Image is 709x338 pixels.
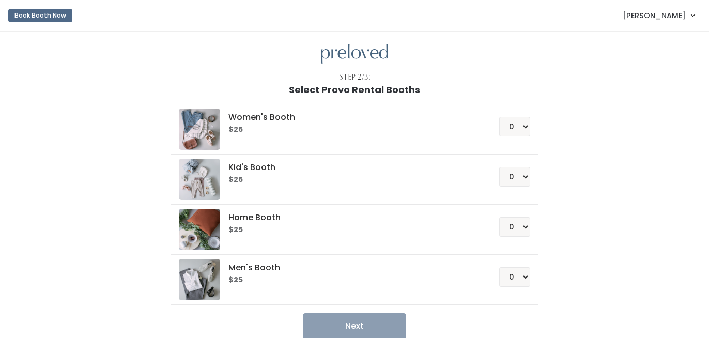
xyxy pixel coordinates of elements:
[339,72,371,83] div: Step 2/3:
[8,4,72,27] a: Book Booth Now
[8,9,72,22] button: Book Booth Now
[179,259,220,300] img: preloved logo
[228,126,474,134] h6: $25
[612,4,705,26] a: [PERSON_NAME]
[228,276,474,284] h6: $25
[179,109,220,150] img: preloved logo
[228,176,474,184] h6: $25
[228,213,474,222] h5: Home Booth
[321,44,388,64] img: preloved logo
[179,159,220,200] img: preloved logo
[228,263,474,272] h5: Men's Booth
[289,85,420,95] h1: Select Provo Rental Booths
[623,10,686,21] span: [PERSON_NAME]
[228,226,474,234] h6: $25
[228,163,474,172] h5: Kid's Booth
[228,113,474,122] h5: Women's Booth
[179,209,220,250] img: preloved logo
